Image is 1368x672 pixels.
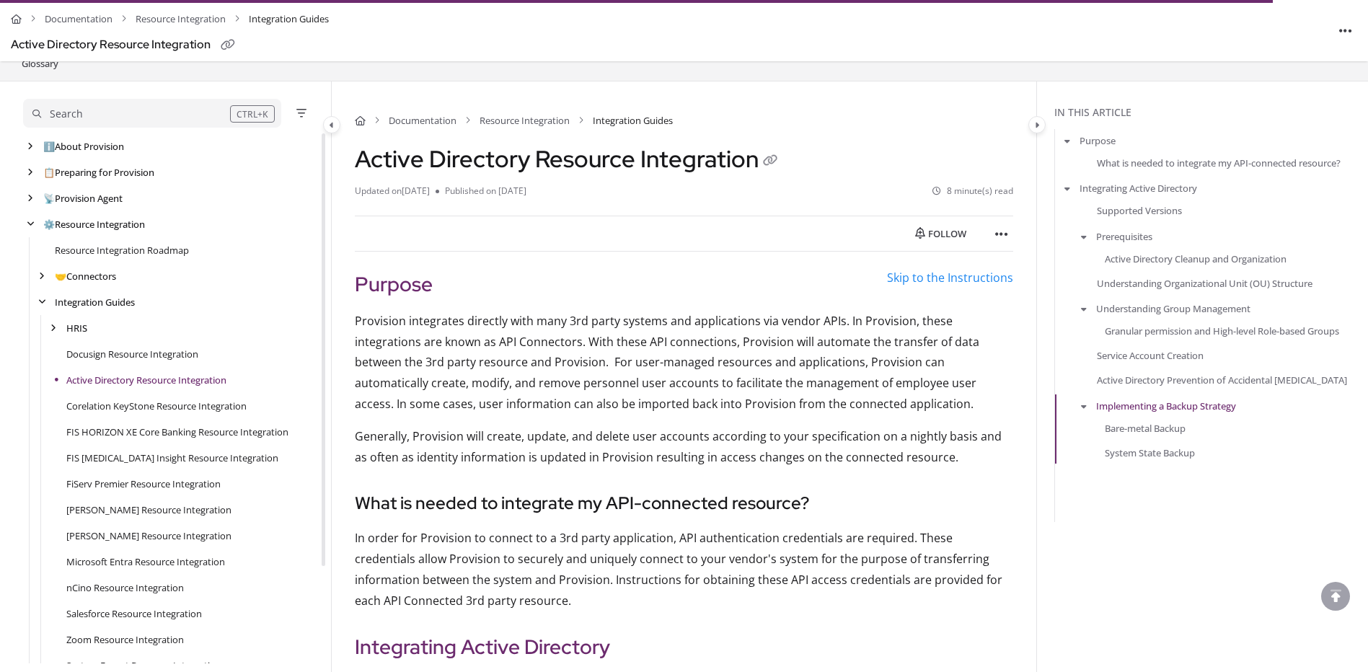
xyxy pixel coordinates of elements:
[23,140,37,154] div: arrow
[323,116,340,133] button: Category toggle
[1097,156,1341,170] a: What is needed to integrate my API-connected resource?
[355,490,1013,516] h3: What is needed to integrate my API-connected resource?
[355,113,366,128] a: Home
[23,218,37,231] div: arrow
[66,554,225,569] a: Microsoft Entra Resource Integration
[43,165,154,180] a: Preparing for Provision
[293,105,310,122] button: Filter
[1334,19,1357,42] button: Article more options
[1105,420,1186,435] a: Bare-metal Backup
[43,192,55,205] span: 📡
[43,217,145,231] a: Resource Integration
[66,399,247,413] a: Corelation KeyStone Resource Integration
[249,9,329,30] span: Integration Guides
[20,55,60,72] a: Glossary
[355,269,1013,299] h2: Purpose
[1321,582,1350,611] div: scroll to top
[1096,398,1236,412] a: Implementing a Backup Strategy
[355,632,1013,662] h2: Integrating Active Directory
[1097,276,1312,291] a: Understanding Organizational Unit (OU) Structure
[355,311,1013,415] p: Provision integrates directly with many 3rd party systems and applications via vendor APIs. In Pr...
[66,632,184,647] a: Zoom Resource Integration
[1080,181,1197,195] a: Integrating Active Directory
[46,322,61,335] div: arrow
[55,243,189,257] a: Resource Integration Roadmap
[35,270,49,283] div: arrow
[43,139,124,154] a: About Provision
[216,34,239,57] button: Copy link of
[887,270,1013,286] a: Skip to the Instructions
[1080,133,1116,148] a: Purpose
[230,105,275,123] div: CTRL+K
[23,192,37,205] div: arrow
[903,222,979,245] button: Follow
[55,295,135,309] a: Integration Guides
[43,140,55,153] span: ℹ️
[23,99,281,128] button: Search
[355,426,1013,468] p: Generally, Provision will create, update, and delete user accounts according to your specificatio...
[43,218,55,231] span: ⚙️
[480,113,570,128] a: Resource Integration
[1077,397,1090,413] button: arrow
[990,222,1013,245] button: Article more options
[355,145,782,173] h1: Active Directory Resource Integration
[66,503,231,517] a: Jack Henry SilverLake Resource Integration
[11,35,211,56] div: Active Directory Resource Integration
[389,113,456,128] a: Documentation
[355,528,1013,611] p: In order for Provision to connect to a 3rd party application, API authentication credentials are ...
[66,477,221,491] a: FiServ Premier Resource Integration
[1028,116,1046,133] button: Category toggle
[1105,446,1195,460] a: System State Backup
[66,580,184,595] a: nCino Resource Integration
[11,9,22,30] a: Home
[355,185,436,198] li: Updated on [DATE]
[436,185,526,198] li: Published on [DATE]
[1077,301,1090,317] button: arrow
[1105,251,1287,265] a: Active Directory Cleanup and Organization
[55,269,116,283] a: Connectors
[1097,203,1182,218] a: Supported Versions
[23,166,37,180] div: arrow
[66,606,202,621] a: Salesforce Resource Integration
[1097,348,1204,363] a: Service Account Creation
[1077,228,1090,244] button: arrow
[1105,324,1339,338] a: Granular permission and High-level Role-based Groups
[66,373,226,387] a: Active Directory Resource Integration
[45,9,112,30] a: Documentation
[1061,180,1074,196] button: arrow
[593,113,673,128] span: Integration Guides
[43,191,123,205] a: Provision Agent
[35,296,49,309] div: arrow
[55,270,66,283] span: 🤝
[1096,229,1152,243] a: Prerequisites
[66,347,198,361] a: Docusign Resource Integration
[66,529,231,543] a: Jack Henry Symitar Resource Integration
[136,9,226,30] a: Resource Integration
[1097,373,1347,387] a: Active Directory Prevention of Accidental [MEDICAL_DATA]
[66,321,87,335] a: HRIS
[66,451,278,465] a: FIS IBS Insight Resource Integration
[1061,133,1074,149] button: arrow
[50,106,83,122] div: Search
[1054,105,1362,120] div: In this article
[932,185,1013,198] li: 8 minute(s) read
[759,150,782,173] button: Copy link of Active Directory Resource Integration
[43,166,55,179] span: 📋
[1096,301,1250,316] a: Understanding Group Management
[66,425,288,439] a: FIS HORIZON XE Core Banking Resource Integration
